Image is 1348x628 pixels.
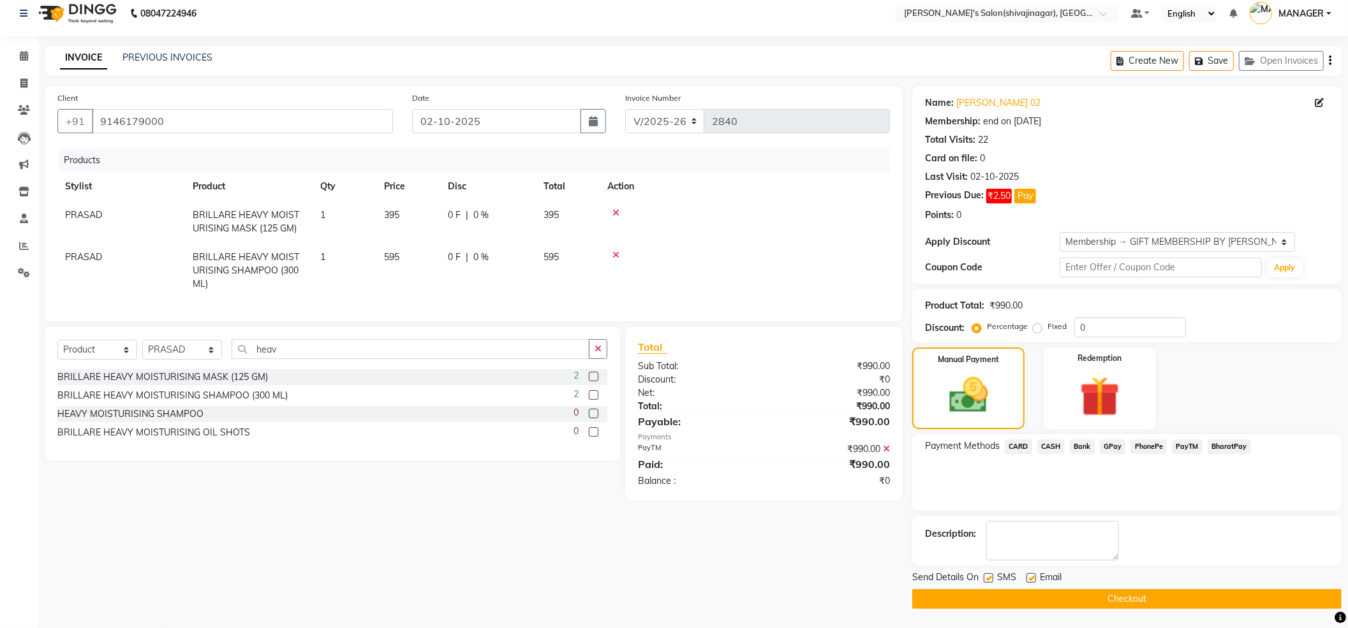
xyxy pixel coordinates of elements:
a: [PERSON_NAME] 02 [956,96,1041,110]
span: | [466,251,468,264]
div: ₹990.00 [764,400,900,413]
div: ₹990.00 [764,414,900,429]
a: PREVIOUS INVOICES [122,52,212,63]
button: Open Invoices [1239,51,1324,71]
span: PayTM [1172,439,1203,454]
div: Sub Total: [628,360,764,373]
div: 02-10-2025 [970,170,1019,184]
th: Action [600,172,890,201]
div: BRILLARE HEAVY MOISTURISING SHAMPOO (300 ML) [57,389,288,402]
label: Client [57,92,78,104]
span: 395 [384,209,399,221]
div: Last Visit: [925,170,968,184]
label: Fixed [1048,321,1067,332]
span: 0 % [473,251,489,264]
div: Membership: [925,115,981,128]
button: Save [1189,51,1234,71]
span: Total [638,340,667,354]
button: Apply [1267,258,1303,277]
span: BharatPay [1208,439,1251,454]
span: 0 F [448,251,461,264]
button: Checkout [912,589,1342,609]
span: GPay [1100,439,1126,454]
label: Percentage [987,321,1028,332]
div: Total: [628,400,764,413]
label: Invoice Number [625,92,681,104]
div: Card on file: [925,152,977,165]
span: 0 [574,406,579,420]
div: Name: [925,96,954,110]
div: Paid: [628,456,764,472]
div: Balance : [628,474,764,488]
label: Redemption [1078,353,1122,364]
div: Previous Due: [925,189,984,203]
th: Qty [313,172,376,201]
img: _gift.svg [1067,372,1132,421]
img: _cash.svg [937,373,1000,418]
th: Total [536,172,600,201]
div: Apply Discount [925,235,1060,249]
input: Enter Offer / Coupon Code [1060,258,1261,277]
div: Coupon Code [925,261,1060,274]
div: Products [59,149,900,172]
div: Payable: [628,414,764,429]
span: 2 [574,369,579,383]
span: PhonePe [1130,439,1167,454]
div: HEAVY MOISTURISING SHAMPOO [57,407,204,421]
div: ₹990.00 [764,360,900,373]
div: PayTM [628,442,764,456]
span: BRILLARE HEAVY MOISTURISING MASK (125 GM) [193,209,299,234]
div: ₹990.00 [764,386,900,400]
input: Search or Scan [232,339,589,359]
div: Payments [638,432,890,442]
div: Net: [628,386,764,400]
div: 0 [980,152,985,165]
span: Email [1040,571,1062,587]
div: ₹0 [764,373,900,386]
img: MANAGER [1250,2,1272,24]
button: Pay [1014,189,1036,203]
input: Search by Name/Mobile/Email/Code [92,109,393,133]
span: PRASAD [65,209,102,221]
div: Description: [925,527,976,541]
span: 0 [574,425,579,438]
span: PRASAD [65,251,102,263]
div: Total Visits: [925,133,975,147]
span: 2 [574,388,579,401]
th: Product [185,172,313,201]
a: INVOICE [60,47,107,69]
button: +91 [57,109,93,133]
span: Send Details On [912,571,979,587]
span: MANAGER [1278,7,1324,20]
button: Create New [1111,51,1184,71]
span: CASH [1037,439,1065,454]
label: Manual Payment [938,354,999,365]
span: Bank [1070,439,1095,454]
label: Date [412,92,429,104]
span: SMS [997,571,1016,587]
div: Points: [925,208,954,222]
div: Discount: [628,373,764,386]
div: 0 [956,208,961,222]
th: Price [376,172,440,201]
div: BRILLARE HEAVY MOISTURISING MASK (125 GM) [57,370,268,384]
div: ₹990.00 [989,299,1023,312]
div: ₹990.00 [764,456,900,472]
span: 1 [320,209,325,221]
span: 595 [544,251,559,263]
div: end on [DATE] [983,115,1041,128]
span: 395 [544,209,559,221]
th: Stylist [57,172,185,201]
div: Product Total: [925,299,984,312]
span: | [466,208,468,222]
span: BRILLARE HEAVY MOISTURISING SHAMPOO (300 ML) [193,251,299,289]
div: BRILLARE HEAVY MOISTURISING OIL SHOTS [57,426,250,439]
div: ₹990.00 [764,442,900,456]
span: 0 F [448,208,461,222]
span: CARD [1005,439,1032,454]
span: 595 [384,251,399,263]
span: 0 % [473,208,489,222]
div: ₹0 [764,474,900,488]
div: Discount: [925,321,965,335]
div: 22 [978,133,988,147]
